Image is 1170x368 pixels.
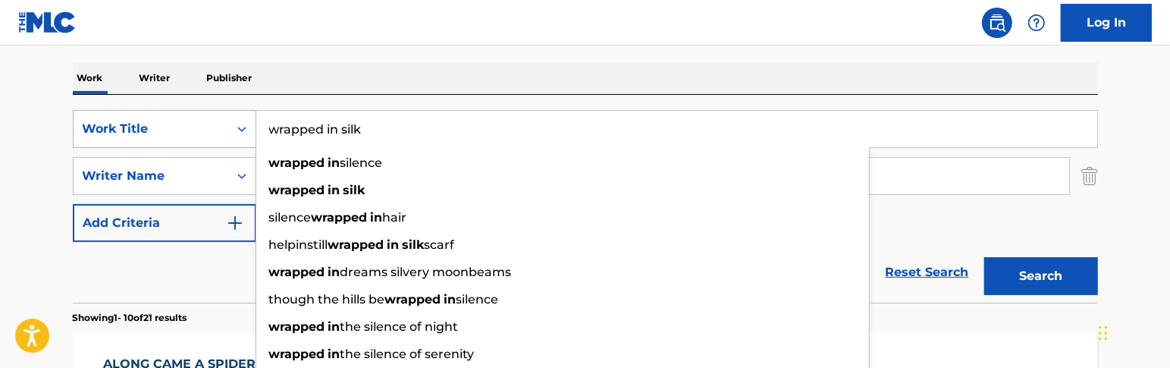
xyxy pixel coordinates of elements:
span: the silence of night [340,319,459,334]
img: 9d2ae6d4665cec9f34b9.svg [226,214,244,232]
span: silence [269,210,312,225]
iframe: Chat Widget [1094,295,1170,368]
span: though the hills be [269,292,385,307]
form: Search Form [73,110,1098,303]
p: Showing 1 - 10 of 21 results [73,311,187,325]
img: Delete Criterion [1081,157,1098,195]
a: Reset Search [878,256,977,289]
button: Search [984,257,1098,295]
img: help [1027,14,1046,32]
div: Drag [1099,310,1108,356]
strong: wrapped [269,156,325,170]
strong: wrapped [269,319,325,334]
strong: wrapped [269,347,325,361]
p: Writer [135,62,175,94]
strong: silk [343,183,365,197]
a: Log In [1061,4,1152,42]
img: MLC Logo [18,11,77,33]
p: Publisher [202,62,257,94]
div: Writer Name [83,167,219,185]
strong: in [328,183,340,197]
span: dreams silvery moonbeams [340,265,512,279]
strong: in [328,319,340,334]
strong: in [328,265,340,279]
strong: wrapped [269,265,325,279]
p: Work [73,62,108,94]
span: silence [456,292,499,307]
strong: wrapped [312,210,368,225]
strong: in [444,292,456,307]
span: silence [340,156,383,170]
span: hair [383,210,407,225]
span: the silence of serenity [340,347,475,361]
strong: in [328,156,340,170]
div: Work Title [83,120,219,138]
strong: wrapped [385,292,441,307]
strong: in [328,347,340,361]
strong: in [371,210,383,225]
img: search [988,14,1006,32]
span: helpinstill [269,237,328,252]
a: Public Search [982,8,1012,38]
strong: in [387,237,400,252]
strong: wrapped [269,183,325,197]
span: scarf [425,237,455,252]
strong: wrapped [328,237,384,252]
strong: silk [403,237,425,252]
button: Add Criteria [73,204,256,242]
div: Help [1021,8,1052,38]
